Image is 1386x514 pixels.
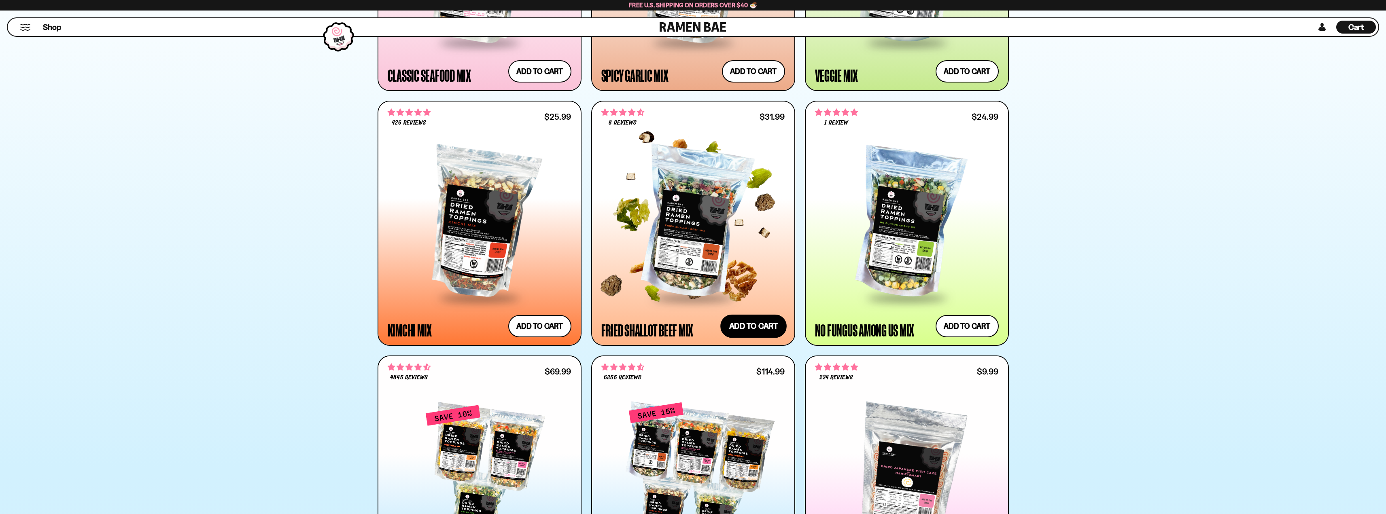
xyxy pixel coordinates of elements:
button: Add to cart [936,60,999,82]
div: $69.99 [545,368,571,375]
span: 426 reviews [392,120,426,126]
span: 5.00 stars [815,107,858,118]
span: 224 reviews [819,374,853,381]
span: Free U.S. Shipping on Orders over $40 🍜 [629,1,757,9]
div: $31.99 [760,113,785,121]
span: 6355 reviews [604,374,641,381]
div: No Fungus Among Us Mix [815,323,915,337]
span: 4.76 stars [815,362,858,372]
div: Veggie Mix [815,68,858,82]
span: 1 review [824,120,848,126]
a: Shop [43,21,61,34]
button: Mobile Menu Trigger [20,24,31,31]
div: Spicy Garlic Mix [601,68,669,82]
button: Add to cart [508,315,571,337]
button: Add to cart [720,315,787,338]
div: Classic Seafood Mix [388,68,471,82]
span: 4.63 stars [601,362,644,372]
span: 4.62 stars [601,107,644,118]
div: $114.99 [756,368,785,375]
span: 4.76 stars [388,107,431,118]
button: Add to cart [722,60,785,82]
span: Cart [1348,22,1364,32]
div: $24.99 [972,113,998,121]
a: 4.62 stars 8 reviews $31.99 Fried Shallot Beef Mix Add to cart [591,101,795,346]
span: 8 reviews [609,120,636,126]
button: Add to cart [936,315,999,337]
span: 4.71 stars [388,362,431,372]
span: Shop [43,22,61,33]
div: Kimchi Mix [388,323,432,337]
a: 4.76 stars 426 reviews $25.99 Kimchi Mix Add to cart [378,101,582,346]
div: Fried Shallot Beef Mix [601,323,694,337]
div: $9.99 [977,368,998,375]
a: 5.00 stars 1 review $24.99 No Fungus Among Us Mix Add to cart [805,101,1009,346]
span: 4845 reviews [390,374,427,381]
a: Cart [1336,18,1376,36]
button: Add to cart [508,60,571,82]
div: $25.99 [544,113,571,121]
